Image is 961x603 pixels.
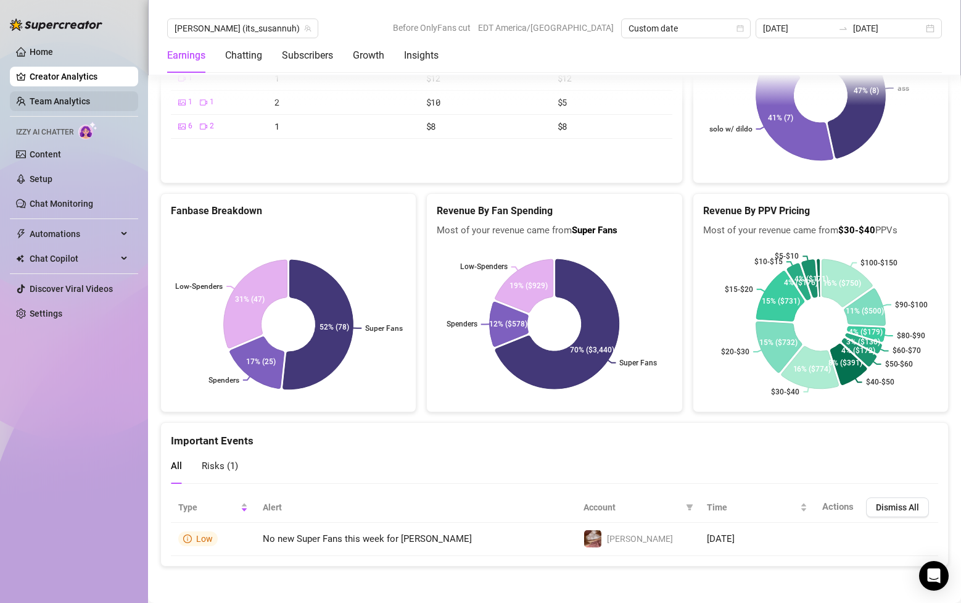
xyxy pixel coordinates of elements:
span: $12 [558,72,572,84]
span: $8 [558,120,567,132]
span: calendar [736,25,744,32]
span: Before OnlyFans cut [393,19,471,37]
h5: Revenue By Fan Spending [437,204,672,218]
span: 2 [210,120,214,132]
img: Susanna [584,530,601,547]
a: Home [30,47,53,57]
span: Risks ( 1 ) [202,460,238,472]
span: $5 [558,96,567,108]
h5: Fanbase Breakdown [171,204,406,218]
div: Earnings [167,48,205,63]
span: team [304,25,311,32]
text: $90-$100 [895,301,928,309]
text: $100-$150 [860,259,897,267]
span: 1 [210,96,214,108]
span: $8 [426,120,435,132]
text: Spenders [208,376,239,385]
span: video-camera [200,99,207,106]
text: Super Fans [620,359,658,367]
b: $30-$40 [838,225,875,236]
span: picture [178,123,186,130]
span: filter [683,498,696,517]
div: Insights [404,48,439,63]
span: No new Super Fans this week for [PERSON_NAME] [263,533,472,544]
a: Discover Viral Videos [30,284,113,294]
span: Low [196,534,213,544]
a: Chat Monitoring [30,199,93,209]
span: picture [178,99,186,106]
span: 1 [188,72,192,84]
h5: Revenue By PPV Pricing [703,204,938,218]
span: Automations [30,224,117,244]
b: Super Fans [572,225,617,236]
span: $12 [426,72,440,84]
span: Account [584,501,681,514]
span: $10 [426,96,440,108]
text: Spenders [447,320,477,329]
input: Start date [763,22,833,35]
text: Super Fans [366,324,403,333]
text: $40-$50 [865,378,894,387]
span: Type [178,501,238,514]
span: [PERSON_NAME] [607,534,673,544]
span: 1 [188,96,192,108]
div: Growth [353,48,384,63]
text: $50-$60 [885,360,913,368]
span: Actions [822,501,854,512]
text: $80-$90 [897,331,925,340]
span: thunderbolt [16,229,26,239]
span: video-camera [178,75,186,82]
span: EDT America/[GEOGRAPHIC_DATA] [478,19,614,37]
input: End date [853,22,923,35]
span: video-camera [200,123,207,130]
span: filter [686,504,693,511]
div: Chatting [225,48,262,63]
span: 2 [274,96,279,108]
div: Open Intercom Messenger [919,561,949,591]
span: 1 [274,72,279,84]
span: swap-right [838,23,848,33]
text: ass [897,84,909,93]
th: Alert [255,493,576,523]
span: [DATE] [707,533,735,544]
span: Izzy AI Chatter [16,127,73,138]
a: Settings [30,309,62,318]
button: Dismiss All [866,497,929,517]
span: info-circle [183,534,192,543]
span: to [838,23,848,33]
div: Important Events [171,423,938,449]
text: Low-Spenders [175,282,223,291]
th: Type [171,493,255,523]
span: Custom date [629,19,743,38]
text: solo w/ dildo [709,125,752,133]
span: 1 [274,120,279,132]
span: 6 [188,120,192,132]
img: AI Chatter [78,122,97,139]
span: Most of your revenue came from PPVs [703,223,938,238]
text: $30-$40 [771,388,799,396]
span: Dismiss All [876,502,919,512]
span: Time [707,501,798,514]
img: Chat Copilot [16,254,24,263]
span: Most of your revenue came from [437,223,672,238]
text: $5-$10 [775,252,799,260]
div: Subscribers [282,48,333,63]
span: Susanna (its_susannuh) [175,19,311,38]
text: Low-Spenders [460,263,508,272]
text: $60-$70 [893,347,921,356]
text: $10-$15 [754,257,783,266]
text: $20-$30 [721,347,749,356]
th: Time [699,493,815,523]
a: Content [30,149,61,159]
a: Creator Analytics [30,67,128,86]
text: $15-$20 [724,285,753,294]
span: All [171,460,182,472]
a: Team Analytics [30,96,90,106]
a: Setup [30,174,52,184]
img: logo-BBDzfeDw.svg [10,19,102,31]
span: Chat Copilot [30,249,117,268]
